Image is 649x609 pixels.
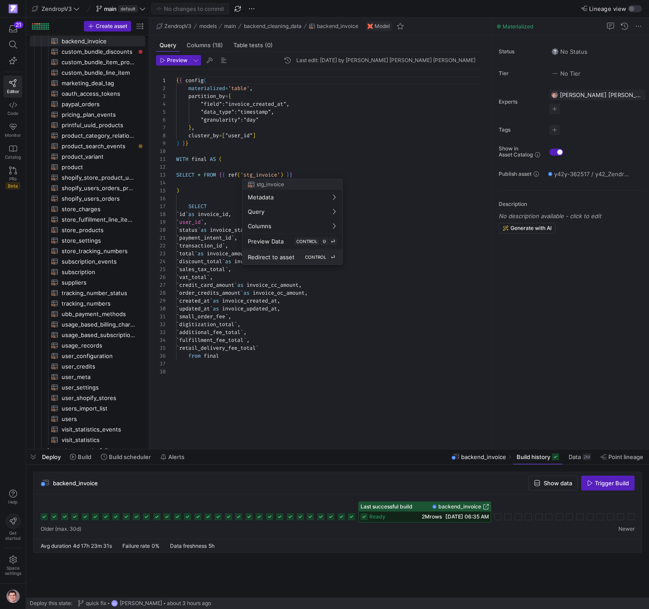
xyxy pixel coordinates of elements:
[248,254,295,261] span: Redirect to asset
[331,239,335,244] span: ⏎
[248,238,284,245] span: Preview Data
[257,181,284,188] span: stg_invoice
[296,239,318,244] span: CONTROL
[331,254,335,260] span: ⏎
[305,254,326,260] span: CONTROL
[248,194,274,201] span: Metadata
[322,239,326,244] span: ⇧
[248,223,271,230] span: Columns
[248,208,264,215] span: Query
